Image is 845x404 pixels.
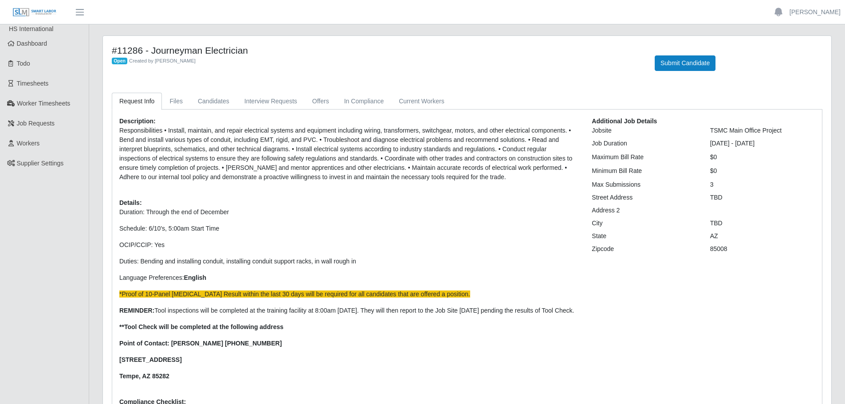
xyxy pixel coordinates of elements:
strong: **Tool Check will be completed at the following address [119,323,283,330]
strong: Tempe, AZ 85282 [119,373,169,380]
a: Current Workers [391,93,452,110]
strong: [STREET_ADDRESS] [119,356,182,363]
a: In Compliance [337,93,392,110]
div: Street Address [585,193,703,202]
b: Details: [119,199,142,206]
div: Maximum Bill Rate [585,153,703,162]
span: Workers [17,140,40,147]
a: [PERSON_NAME] [790,8,841,17]
div: 85008 [704,244,821,254]
b: Additional Job Details [592,118,657,125]
div: City [585,219,703,228]
span: Supplier Settings [17,160,64,167]
p: Duration: Through the end of December [119,208,578,217]
b: Description: [119,118,156,125]
a: Offers [305,93,337,110]
p: Responsibilities • Install, maintain, and repair electrical systems and equipment including wirin... [119,126,578,182]
div: State [585,231,703,241]
span: Timesheets [17,80,49,87]
strong: REMINDER: [119,307,154,314]
h4: #11286 - Journeyman Electrician [112,45,641,56]
p: Tool inspections will be completed at the training facility at 8:00am [DATE]. They will then repo... [119,306,578,315]
span: Job Requests [17,120,55,127]
button: Submit Candidate [655,55,715,71]
div: Max Submissions [585,180,703,189]
span: Created by [PERSON_NAME] [129,58,196,63]
span: HS International [9,25,53,32]
div: TBD [704,193,821,202]
span: Todo [17,60,30,67]
div: Minimum Bill Rate [585,166,703,176]
p: Duties: B [119,257,578,266]
a: Request Info [112,93,162,110]
div: TSMC Main Office Project [704,126,821,135]
strong: Point of Contact: [PERSON_NAME] [PHONE_NUMBER] [119,340,282,347]
div: 3 [704,180,821,189]
a: Candidates [190,93,237,110]
div: TBD [704,219,821,228]
div: Zipcode [585,244,703,254]
a: Interview Requests [237,93,305,110]
div: $0 [704,166,821,176]
span: Open [112,58,127,65]
div: Address 2 [585,206,703,215]
span: Worker Timesheets [17,100,70,107]
span: Dashboard [17,40,47,47]
div: Jobsite [585,126,703,135]
div: AZ [704,231,821,241]
span: ending and installing conduit, installing conduit support racks, in wall rough in [145,258,356,265]
img: SLM Logo [12,8,57,17]
div: Job Duration [585,139,703,148]
p: Schedule: 6/10's, 5:00am Start Time [119,224,578,233]
p: OCIP/CCIP: Yes [119,240,578,250]
div: $0 [704,153,821,162]
p: Language Preferences: [119,273,578,282]
span: *Proof of 10-Panel [MEDICAL_DATA] Result within the last 30 days will be required for all candida... [119,290,470,298]
div: [DATE] - [DATE] [704,139,821,148]
strong: English [184,274,207,281]
a: Files [162,93,190,110]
